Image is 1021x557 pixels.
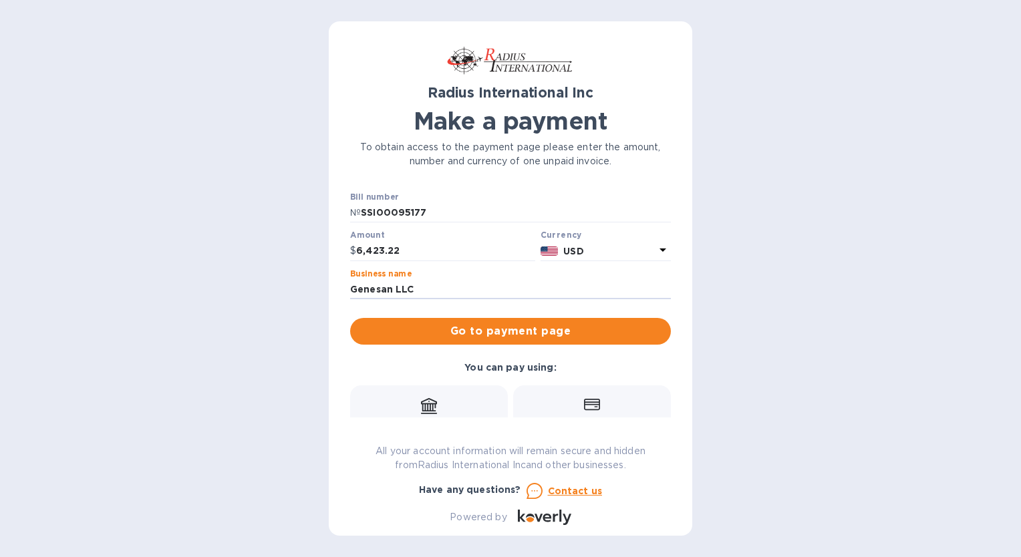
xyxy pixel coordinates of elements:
input: Enter business name [350,280,671,300]
h1: Make a payment [350,107,671,135]
label: Bill number [350,193,398,201]
b: You can pay using: [464,362,556,373]
p: Powered by [450,510,506,524]
input: 0.00 [356,241,535,261]
p: $ [350,244,356,258]
p: All your account information will remain secure and hidden from Radius International Inc and othe... [350,444,671,472]
input: Enter bill number [361,203,671,223]
u: Contact us [548,486,603,496]
button: Go to payment page [350,318,671,345]
label: Amount [350,232,384,240]
p: № [350,206,361,220]
img: USD [541,246,559,256]
b: Credit card [564,417,620,428]
p: To obtain access to the payment page please enter the amount, number and currency of one unpaid i... [350,140,671,168]
span: Go to payment page [361,323,660,339]
b: Currency [541,230,582,240]
b: USD [563,246,583,256]
label: Business name [350,270,412,278]
b: Have any questions? [419,484,521,495]
b: Radius International Inc [428,84,593,101]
